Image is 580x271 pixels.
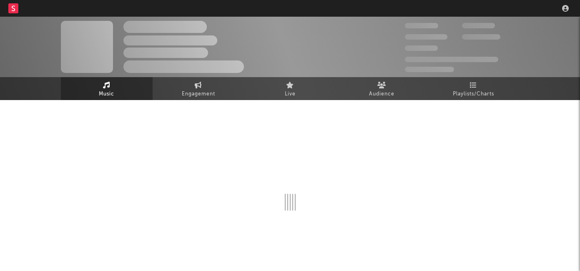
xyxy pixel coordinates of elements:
[153,77,244,100] a: Engagement
[462,34,500,40] span: 1,000,000
[462,23,495,28] span: 100,000
[369,89,394,99] span: Audience
[405,57,498,62] span: 50,000,000 Monthly Listeners
[61,77,153,100] a: Music
[99,89,114,99] span: Music
[405,23,438,28] span: 300,000
[405,45,438,51] span: 100,000
[405,34,447,40] span: 50,000,000
[182,89,215,99] span: Engagement
[336,77,428,100] a: Audience
[453,89,494,99] span: Playlists/Charts
[405,67,454,72] span: Jump Score: 85.0
[285,89,296,99] span: Live
[428,77,520,100] a: Playlists/Charts
[244,77,336,100] a: Live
